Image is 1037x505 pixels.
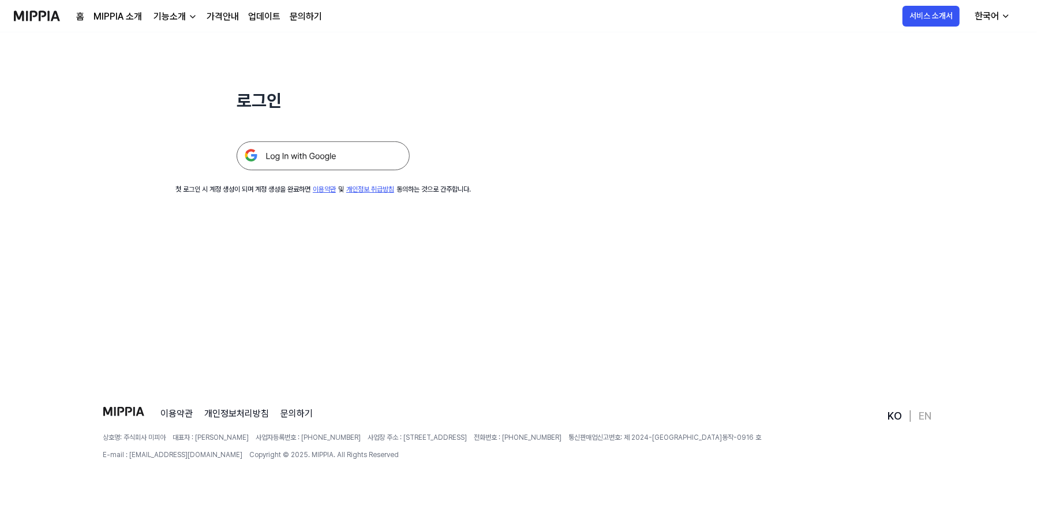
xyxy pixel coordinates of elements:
[103,407,145,416] img: logo
[313,185,336,193] a: 이용약관
[237,141,410,170] img: 구글 로그인 버튼
[204,407,269,421] a: 개인정보처리방침
[151,10,188,24] div: 기능소개
[160,407,193,421] a: 이용약관
[103,432,166,443] span: 상호명: 주식회사 미피아
[250,450,399,460] span: Copyright © 2025. MIPPIA. All Rights Reserved
[903,6,960,27] button: 서비스 소개서
[248,10,280,24] a: 업데이트
[569,432,762,443] span: 통신판매업신고번호: 제 2024-[GEOGRAPHIC_DATA]동작-0916 호
[965,5,1017,28] button: 한국어
[237,88,410,114] h1: 로그인
[888,409,902,423] a: KO
[256,432,361,443] span: 사업자등록번호 : [PHONE_NUMBER]
[474,432,562,443] span: 전화번호 : [PHONE_NUMBER]
[919,409,931,423] a: EN
[207,10,239,24] a: 가격안내
[972,9,1001,23] div: 한국어
[93,10,142,24] a: MIPPIA 소개
[368,432,467,443] span: 사업장 주소 : [STREET_ADDRESS]
[175,184,471,194] div: 첫 로그인 시 계정 생성이 되며 계정 생성을 완료하면 및 동의하는 것으로 간주합니다.
[280,407,313,421] a: 문의하기
[290,10,322,24] a: 문의하기
[188,12,197,21] img: down
[173,432,249,443] span: 대표자 : [PERSON_NAME]
[346,185,394,193] a: 개인정보 취급방침
[76,10,84,24] a: 홈
[103,450,243,460] span: E-mail : [EMAIL_ADDRESS][DOMAIN_NAME]
[151,10,197,24] button: 기능소개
